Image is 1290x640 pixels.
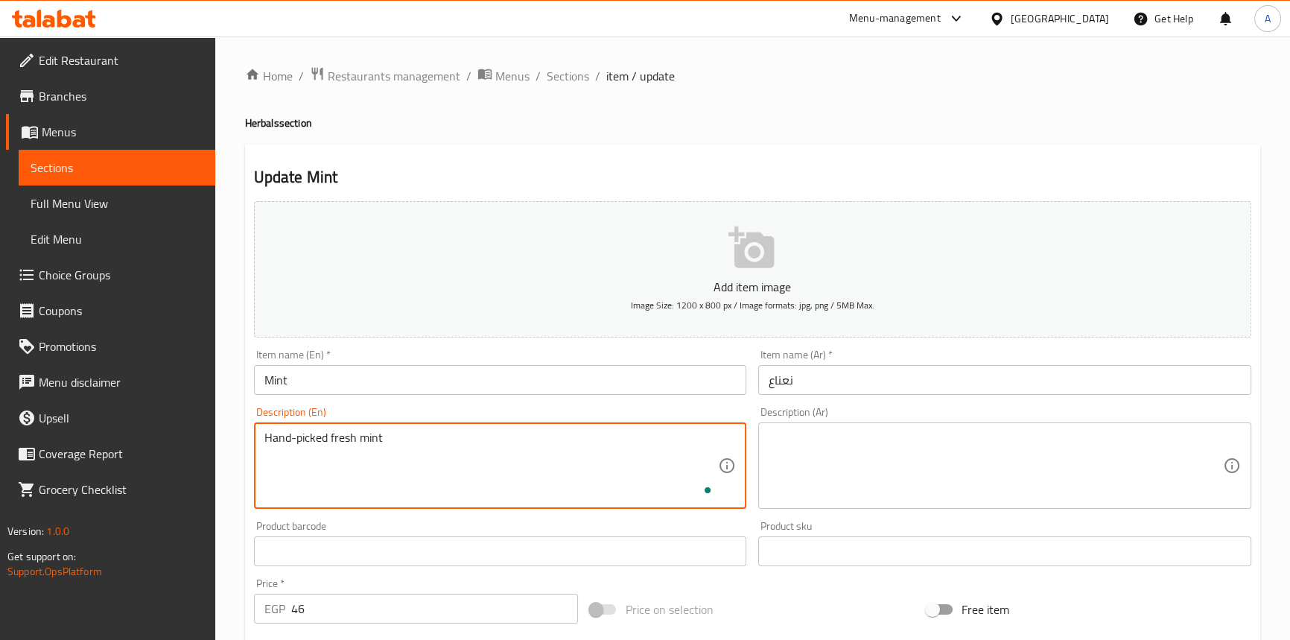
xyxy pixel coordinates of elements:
input: Please enter price [291,594,579,624]
span: Menus [495,67,530,85]
input: Enter name Ar [758,365,1251,395]
a: Menus [6,114,215,150]
a: Restaurants management [310,66,460,86]
a: Grocery Checklist [6,472,215,507]
span: Grocery Checklist [39,481,203,498]
span: Coverage Report [39,445,203,463]
span: Image Size: 1200 x 800 px / Image formats: jpg, png / 5MB Max. [631,297,874,314]
span: Coupons [39,302,203,320]
div: Menu-management [849,10,941,28]
li: / [595,67,600,85]
a: Sections [547,67,589,85]
input: Enter name En [254,365,747,395]
span: Promotions [39,338,203,355]
span: Edit Restaurant [39,51,203,69]
li: / [299,67,304,85]
span: Choice Groups [39,266,203,284]
span: Edit Menu [31,230,203,248]
button: Add item imageImage Size: 1200 x 800 px / Image formats: jpg, png / 5MB Max. [254,201,1251,338]
span: Free item [962,601,1009,618]
a: Upsell [6,400,215,436]
span: Branches [39,87,203,105]
span: Price on selection [625,601,713,618]
textarea: To enrich screen reader interactions, please activate Accessibility in Grammarly extension settings [264,431,719,501]
p: EGP [264,600,285,618]
span: item / update [606,67,675,85]
a: Coupons [6,293,215,329]
span: Version: [7,522,44,541]
a: Sections [19,150,215,186]
a: Edit Menu [19,221,215,257]
span: 1.0.0 [46,522,69,541]
h2: Update Mint [254,166,1251,188]
a: Edit Restaurant [6,42,215,78]
span: Get support on: [7,547,76,566]
li: / [466,67,471,85]
a: Full Menu View [19,186,215,221]
h4: Herbals section [245,115,1260,130]
a: Promotions [6,329,215,364]
span: Sections [31,159,203,177]
a: Menu disclaimer [6,364,215,400]
p: Add item image [277,278,1228,296]
span: A [1265,10,1271,27]
div: [GEOGRAPHIC_DATA] [1011,10,1109,27]
span: Full Menu View [31,194,203,212]
li: / [536,67,541,85]
a: Menus [477,66,530,86]
a: Support.OpsPlatform [7,562,102,581]
a: Coverage Report [6,436,215,472]
a: Home [245,67,293,85]
span: Upsell [39,409,203,427]
span: Menus [42,123,203,141]
input: Please enter product barcode [254,536,747,566]
nav: breadcrumb [245,66,1260,86]
a: Choice Groups [6,257,215,293]
input: Please enter product sku [758,536,1251,566]
span: Restaurants management [328,67,460,85]
a: Branches [6,78,215,114]
span: Menu disclaimer [39,373,203,391]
